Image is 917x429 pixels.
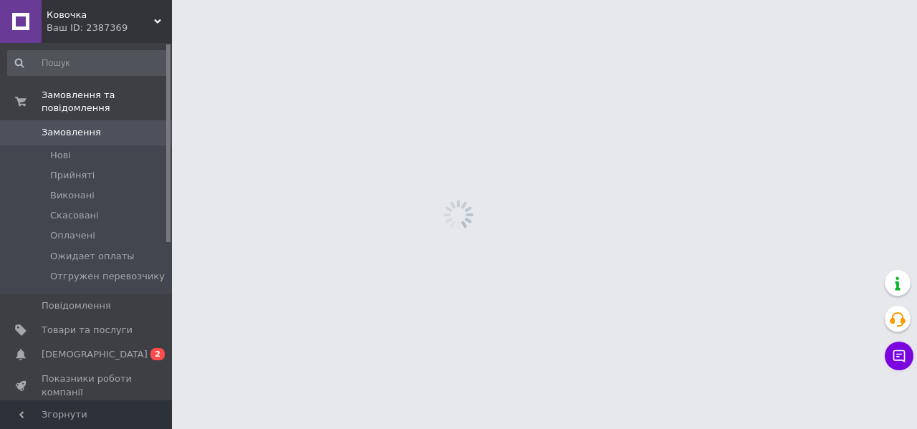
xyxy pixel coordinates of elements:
span: Замовлення [42,126,101,139]
button: Чат з покупцем [885,342,913,370]
span: Оплачені [50,229,95,242]
span: Замовлення та повідомлення [42,89,172,115]
span: Товари та послуги [42,324,133,337]
span: Отгружен перевозчику [50,270,165,283]
span: Ожидает оплаты [50,250,135,263]
span: Скасовані [50,209,99,222]
span: Нові [50,149,71,162]
div: Ваш ID: 2387369 [47,21,172,34]
span: Повідомлення [42,299,111,312]
span: Прийняті [50,169,95,182]
input: Пошук [7,50,169,76]
span: [DEMOGRAPHIC_DATA] [42,348,148,361]
span: 2 [150,348,165,360]
span: Показники роботи компанії [42,372,133,398]
span: Виконані [50,189,95,202]
span: Ковочка [47,9,154,21]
